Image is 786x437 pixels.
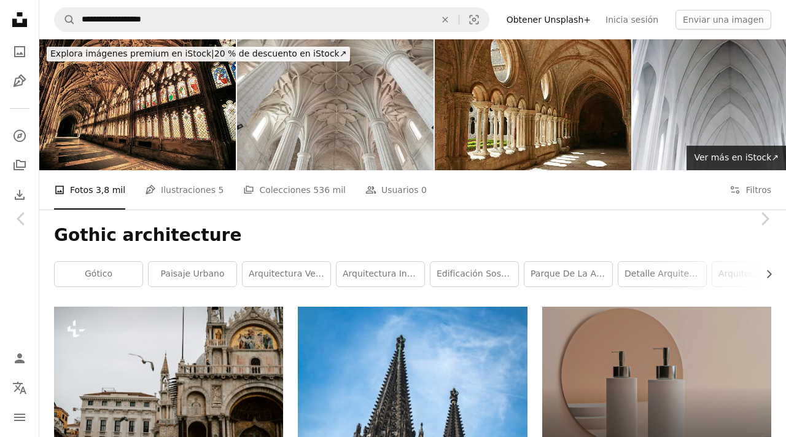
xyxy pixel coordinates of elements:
img: Hermoso Gótica [39,39,236,170]
a: Explora imágenes premium en iStock|20 % de descuento en iStock↗ [39,39,357,69]
span: 0 [421,183,427,197]
button: Enviar una imagen [675,10,771,30]
a: Ver más en iStock↗ [687,146,786,170]
a: Inicia sesión [598,10,666,30]
a: Edificación sostenible [430,262,518,286]
button: Idioma [7,376,32,400]
a: Una iglesia con un pájaro volando sobre ella [54,372,283,384]
span: 5 [218,183,224,197]
a: detalle arquitectónico [618,262,706,286]
a: arquitectura interior [337,262,424,286]
a: Arquitectura verde [243,262,330,286]
a: Usuarios 0 [365,170,427,210]
span: Ver más en iStock ↗ [694,152,779,162]
a: Ilustraciones 5 [145,170,224,210]
a: Parque de la Arquitectura [524,262,612,286]
button: Buscar en Unsplash [55,8,76,31]
img: Fontfroide Abbey, Francia [435,39,631,170]
a: Iniciar sesión / Registrarse [7,346,32,371]
span: Explora imágenes premium en iStock | [50,49,214,58]
a: Paisaje urbano [149,262,236,286]
img: Intrincado techo abovedado con columnas de piedra dentro de una iglesia histórica [237,39,434,170]
a: Obtener Unsplash+ [499,10,598,30]
span: 20 % de descuento en iStock ↗ [50,49,346,58]
form: Encuentra imágenes en todo el sitio [54,7,489,32]
a: Siguiente [743,160,786,278]
a: Colecciones [7,153,32,178]
a: Colecciones 536 mil [243,170,346,210]
a: Explorar [7,124,32,148]
a: Fotos [7,39,32,64]
span: 536 mil [313,183,346,197]
h1: Gothic architecture [54,224,771,246]
a: Ilustraciones [7,69,32,93]
button: Menú [7,405,32,430]
button: Borrar [432,8,459,31]
button: Filtros [730,170,771,210]
a: gótico [55,262,142,286]
button: Búsqueda visual [459,8,489,31]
